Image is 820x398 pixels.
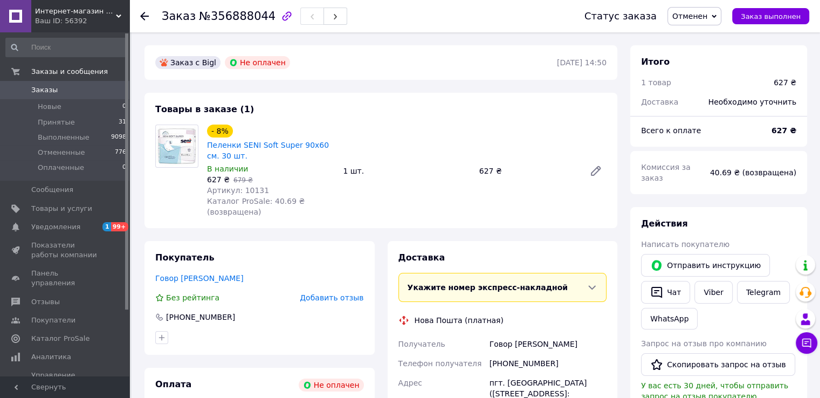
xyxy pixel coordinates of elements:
span: Получатель [398,340,445,348]
span: Запрос на отзыв про компанию [641,339,767,348]
div: Не оплачен [225,56,290,69]
span: Управление сайтом [31,370,100,390]
span: Панель управления [31,269,100,288]
img: Пеленки SENI Soft Super 90x60 см. 30 шт. [156,126,198,166]
span: В наличии [207,164,248,173]
span: Показатели работы компании [31,241,100,260]
span: Покупатели [31,315,75,325]
span: Заказ [162,10,196,23]
a: Viber [694,281,732,304]
div: Необходимо уточнить [702,90,803,114]
span: Отменен [672,12,707,20]
span: Товары и услуги [31,204,92,214]
span: 1 товар [641,78,671,87]
span: 31 [119,118,126,127]
div: Заказ с Bigl [155,56,220,69]
span: Адрес [398,379,422,387]
span: Отмененные [38,148,85,157]
span: Сообщения [31,185,73,195]
span: Укажите номер экспресс-накладной [408,283,568,292]
span: Товары в заказе (1) [155,104,254,114]
time: [DATE] 14:50 [557,58,607,67]
span: Аналитика [31,352,71,362]
div: Говор [PERSON_NAME] [487,334,609,354]
span: Оплаченные [38,163,84,173]
button: Скопировать запрос на отзыв [641,353,795,376]
span: Уведомления [31,222,80,232]
button: Чат [641,281,690,304]
span: Каталог ProSale [31,334,89,344]
span: 9098 [111,133,126,142]
input: Поиск [5,38,127,57]
div: 1 шт. [339,163,474,179]
span: Доставка [641,98,678,106]
span: 627 ₴ [207,175,230,184]
div: Ваш ID: 56392 [35,16,129,26]
span: Действия [641,218,688,229]
span: Отзывы [31,297,60,307]
button: Чат с покупателем [796,332,817,354]
span: Новые [38,102,61,112]
span: Без рейтинга [166,293,219,302]
span: Выполненные [38,133,89,142]
span: Итого [641,57,670,67]
div: [PHONE_NUMBER] [165,312,236,322]
span: Заказы и сообщения [31,67,108,77]
a: Редактировать [585,160,607,182]
span: 679 ₴ [233,176,253,184]
a: Пеленки SENI Soft Super 90x60 см. 30 шт. [207,141,329,160]
div: Статус заказа [584,11,657,22]
div: Не оплачен [299,379,364,392]
span: Каталог ProSale: 40.69 ₴ (возвращена) [207,197,305,216]
button: Отправить инструкцию [641,254,770,277]
span: Принятые [38,118,75,127]
span: 40.69 ₴ (возвращена) [710,168,796,177]
span: Заказы [31,85,58,95]
span: Интернет-магазин «СУХО» [35,6,116,16]
div: 627 ₴ [475,163,581,179]
span: Покупатель [155,252,214,263]
span: Доставка [398,252,445,263]
span: 1 [102,222,111,231]
span: Оплата [155,379,191,389]
a: WhatsApp [641,308,698,330]
span: Написать покупателю [641,240,729,249]
span: Заказ выполнен [741,12,801,20]
div: 627 ₴ [774,77,796,88]
div: Нова Пошта (платная) [412,315,506,326]
span: 99+ [111,222,129,231]
span: 0 [122,163,126,173]
div: [PHONE_NUMBER] [487,354,609,373]
a: Говор [PERSON_NAME] [155,274,244,283]
span: Артикул: 10131 [207,186,269,195]
span: 0 [122,102,126,112]
span: №356888044 [199,10,275,23]
span: Всего к оплате [641,126,701,135]
span: 776 [115,148,126,157]
button: Заказ выполнен [732,8,809,24]
span: Добавить отзыв [300,293,363,302]
b: 627 ₴ [771,126,796,135]
span: Телефон получателя [398,359,482,368]
div: - 8% [207,125,233,138]
span: Комиссия за заказ [641,163,691,182]
a: Telegram [737,281,790,304]
div: Вернуться назад [140,11,149,22]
